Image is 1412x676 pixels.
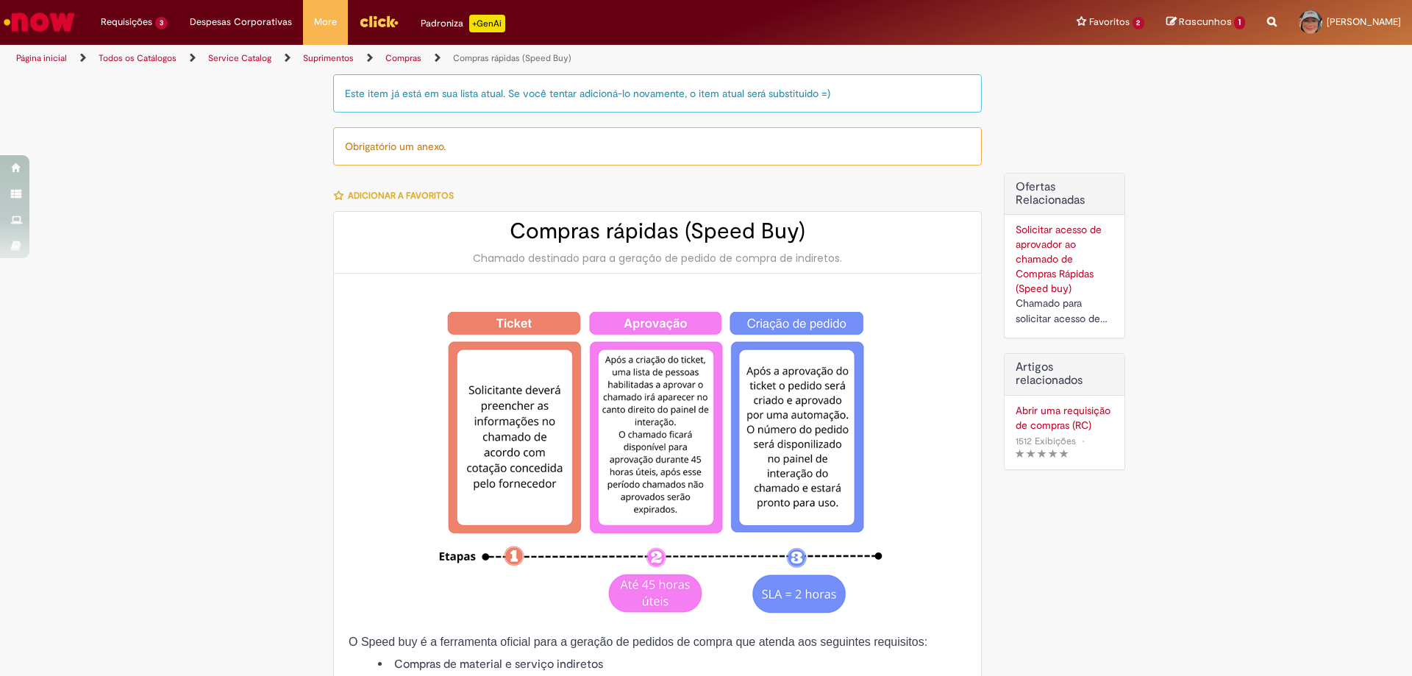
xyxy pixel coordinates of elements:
span: 1 [1234,16,1245,29]
div: Chamado para solicitar acesso de aprovador ao ticket de Speed buy [1016,296,1113,327]
a: Rascunhos [1166,15,1245,29]
span: Despesas Corporativas [190,15,292,29]
h2: Ofertas Relacionadas [1016,181,1113,207]
h3: Artigos relacionados [1016,361,1113,387]
span: 3 [155,17,168,29]
div: Chamado destinado para a geração de pedido de compra de indiretos. [349,251,966,266]
span: 2 [1133,17,1145,29]
a: Abrir uma requisição de compras (RC) [1016,403,1113,433]
a: Todos os Catálogos [99,52,176,64]
div: Ofertas Relacionadas [1004,173,1125,338]
img: ServiceNow [1,7,77,37]
a: Service Catalog [208,52,271,64]
h2: Compras rápidas (Speed Buy) [349,219,966,243]
button: Adicionar a Favoritos [333,180,462,211]
ul: Trilhas de página [11,45,930,72]
a: Suprimentos [303,52,354,64]
div: Padroniza [421,15,505,32]
span: Adicionar a Favoritos [348,190,454,202]
a: Compras rápidas (Speed Buy) [453,52,571,64]
a: Solicitar acesso de aprovador ao chamado de Compras Rápidas (Speed buy) [1016,223,1102,295]
span: • [1079,431,1088,451]
span: 1512 Exibições [1016,435,1076,447]
span: Favoritos [1089,15,1130,29]
span: More [314,15,337,29]
div: Este item já está em sua lista atual. Se você tentar adicioná-lo novamente, o item atual será sub... [333,74,982,113]
span: O Speed buy é a ferramenta oficial para a geração de pedidos de compra que atenda aos seguintes r... [349,636,927,648]
li: Compras de material e serviço indiretos [378,656,966,673]
span: [PERSON_NAME] [1327,15,1401,28]
a: Página inicial [16,52,67,64]
p: +GenAi [469,15,505,32]
img: click_logo_yellow_360x200.png [359,10,399,32]
div: Obrigatório um anexo. [333,127,982,166]
span: Rascunhos [1179,15,1232,29]
span: Requisições [101,15,152,29]
a: Compras [385,52,421,64]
